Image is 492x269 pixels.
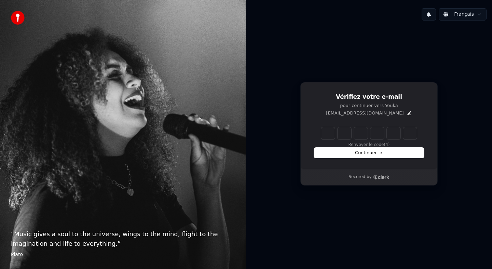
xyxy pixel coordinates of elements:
p: “ Music gives a soul to the universe, wings to the mind, flight to the imagination and life to ev... [11,229,235,248]
p: [EMAIL_ADDRESS][DOMAIN_NAME] [326,110,404,116]
img: youka [11,11,25,25]
h1: Vérifiez votre e-mail [314,93,424,101]
footer: Plato [11,251,235,258]
span: Continuer [355,150,383,156]
p: pour continuer vers Youka [314,103,424,109]
a: Clerk logo [373,175,389,179]
p: Secured by [348,174,371,180]
button: Edit [407,110,412,116]
input: Enter verification code [321,127,417,139]
button: Continuer [314,148,424,158]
